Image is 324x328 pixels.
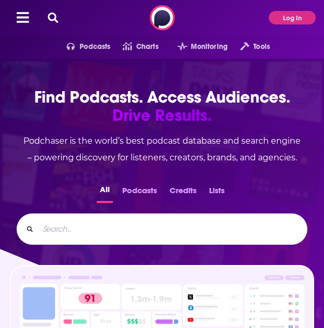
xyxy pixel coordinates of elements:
[17,106,307,124] span: Drive Results.
[228,39,270,55] button: open menu
[136,40,159,54] span: Charts
[191,40,228,54] span: Monitoring
[119,183,160,203] button: Podcasts
[17,213,307,245] div: Search...
[38,221,299,237] input: Search...
[269,11,316,24] button: Log In
[150,5,175,30] img: Podchaser - Follow, Share and Rate Podcasts
[165,39,228,55] button: open menu
[54,39,111,55] button: open menu
[253,40,270,54] span: Tools
[17,88,307,124] h1: Find Podcasts. Access Audiences.
[166,183,200,203] button: Credits
[206,183,228,203] button: Lists
[17,133,307,166] h2: Podchaser is the world’s best podcast database and search engine – powering discovery for listene...
[110,39,158,55] a: Charts
[80,40,110,54] span: Podcasts
[97,183,113,203] button: All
